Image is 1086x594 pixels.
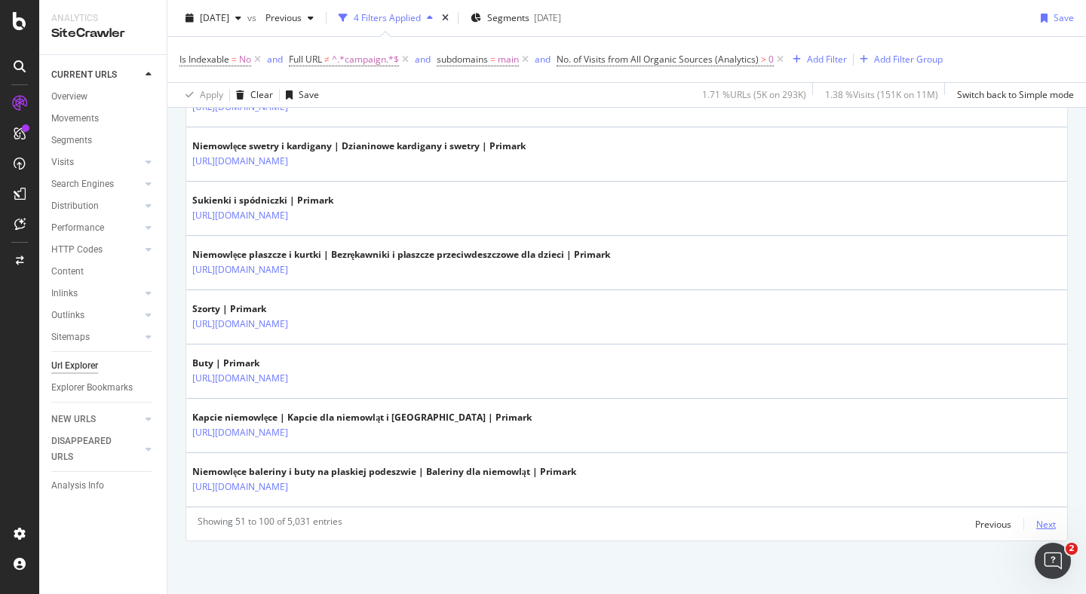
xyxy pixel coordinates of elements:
[230,83,273,107] button: Clear
[299,88,319,101] div: Save
[51,380,133,396] div: Explorer Bookmarks
[192,479,288,494] a: [URL][DOMAIN_NAME]
[825,88,938,101] div: 1.38 % Visits ( 151K on 11M )
[192,465,576,479] div: Niemowlęce baleriny i buty na płaskiej podeszwie | Baleriny dla niemowląt | Primark
[1066,543,1078,555] span: 2
[51,12,155,25] div: Analytics
[267,52,283,66] button: and
[534,11,561,24] div: [DATE]
[51,155,141,170] a: Visits
[51,478,104,494] div: Analysis Info
[192,262,288,277] a: [URL][DOMAIN_NAME]
[51,308,141,323] a: Outlinks
[51,242,103,258] div: HTTP Codes
[333,6,439,30] button: 4 Filters Applied
[192,302,354,316] div: Szorty | Primark
[51,111,156,127] a: Movements
[289,53,322,66] span: Full URL
[51,264,156,280] a: Content
[498,49,519,70] span: main
[951,83,1074,107] button: Switch back to Simple mode
[761,53,766,66] span: >
[51,176,141,192] a: Search Engines
[854,51,943,69] button: Add Filter Group
[807,53,847,66] div: Add Filter
[200,11,229,24] span: 2025 Aug. 31st
[332,49,399,70] span: ^.*campaign.*$
[415,52,431,66] button: and
[192,248,610,262] div: Niemowlęce płaszcze i kurtki | Bezrękawniki i płaszcze przeciwdeszczowe dla dzieci | Primark
[51,67,117,83] div: CURRENT URLS
[354,11,421,24] div: 4 Filters Applied
[51,67,141,83] a: CURRENT URLS
[232,53,237,66] span: =
[51,220,104,236] div: Performance
[250,88,273,101] div: Clear
[192,317,288,332] a: [URL][DOMAIN_NAME]
[198,515,342,533] div: Showing 51 to 100 of 5,031 entries
[535,53,551,66] div: and
[437,53,488,66] span: subdomains
[768,49,774,70] span: 0
[179,83,223,107] button: Apply
[1054,11,1074,24] div: Save
[51,220,141,236] a: Performance
[1036,515,1056,533] button: Next
[787,51,847,69] button: Add Filter
[51,89,87,105] div: Overview
[535,52,551,66] button: and
[557,53,759,66] span: No. of Visits from All Organic Sources (Analytics)
[51,155,74,170] div: Visits
[487,11,529,24] span: Segments
[51,412,141,427] a: NEW URLS
[975,515,1011,533] button: Previous
[51,242,141,258] a: HTTP Codes
[51,133,156,148] a: Segments
[239,49,251,70] span: No
[280,83,319,107] button: Save
[51,25,155,42] div: SiteCrawler
[324,53,330,66] span: ≠
[702,88,806,101] div: 1.71 % URLs ( 5K on 293K )
[1035,6,1074,30] button: Save
[975,518,1011,531] div: Previous
[192,425,288,440] a: [URL][DOMAIN_NAME]
[51,433,127,465] div: DISAPPEARED URLS
[51,358,98,374] div: Url Explorer
[51,198,99,214] div: Distribution
[51,329,90,345] div: Sitemaps
[490,53,495,66] span: =
[247,11,259,24] span: vs
[192,154,288,169] a: [URL][DOMAIN_NAME]
[51,478,156,494] a: Analysis Info
[51,412,96,427] div: NEW URLS
[267,53,283,66] div: and
[51,264,84,280] div: Content
[192,411,532,424] div: Kapcie niemowlęce | Kapcie dla niemowląt i [GEOGRAPHIC_DATA] | Primark
[874,53,943,66] div: Add Filter Group
[1036,518,1056,531] div: Next
[51,380,156,396] a: Explorer Bookmarks
[957,88,1074,101] div: Switch back to Simple mode
[192,357,354,370] div: Buty | Primark
[179,6,247,30] button: [DATE]
[51,329,141,345] a: Sitemaps
[439,11,452,26] div: times
[51,286,141,302] a: Inlinks
[51,433,141,465] a: DISAPPEARED URLS
[465,6,567,30] button: Segments[DATE]
[51,358,156,374] a: Url Explorer
[51,308,84,323] div: Outlinks
[259,11,302,24] span: Previous
[51,89,156,105] a: Overview
[51,176,114,192] div: Search Engines
[1035,543,1071,579] iframe: Intercom live chat
[192,194,354,207] div: Sukienki i spódniczki | Primark
[192,139,526,153] div: Niemowlęce swetry i kardigany | Dzianinowe kardigany i swetry | Primark
[192,371,288,386] a: [URL][DOMAIN_NAME]
[51,111,99,127] div: Movements
[192,208,288,223] a: [URL][DOMAIN_NAME]
[51,133,92,148] div: Segments
[200,88,223,101] div: Apply
[415,53,431,66] div: and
